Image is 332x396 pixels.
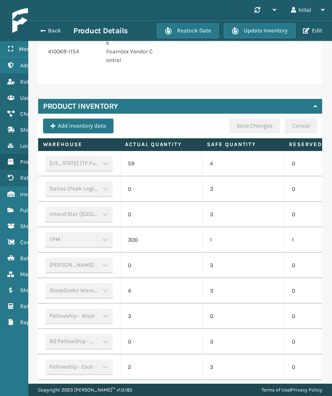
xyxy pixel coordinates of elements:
[120,278,202,304] td: 4
[20,142,42,149] span: Lookups
[20,62,59,69] span: Administration
[202,278,284,304] td: 3
[224,23,296,38] button: Update Inventory
[106,47,155,64] p: Foamtex Vendor Central
[20,207,66,214] span: Fulfillment Orders
[20,78,34,85] span: Roles
[202,202,284,227] td: 3
[73,26,128,36] h3: Product Details
[285,119,317,133] button: Cancel
[157,23,219,38] button: Restock Date
[120,253,202,278] td: 0
[20,174,65,181] span: Return Addresses
[36,27,73,34] button: Back
[125,141,197,148] label: Actual Quantity
[20,303,60,310] span: Rate Calculator
[20,271,70,278] span: Marketplace Orders
[20,239,48,246] span: Containers
[43,101,118,111] h4: Product Inventory
[12,8,90,33] img: logo
[19,46,33,53] span: Menu
[291,387,322,393] a: Privacy Policy
[20,110,44,117] span: Channels
[20,158,43,165] span: Products
[120,176,202,202] td: 0
[43,119,114,133] button: Add inventory data
[20,126,65,133] span: Shipping Carriers
[48,47,96,56] p: 410069-1154
[120,202,202,227] td: 0
[20,255,41,262] span: Batches
[202,151,284,176] td: 4
[229,119,280,133] button: Save Changes
[120,355,202,380] td: 2
[20,223,63,230] span: Shipment Status
[300,27,325,34] button: Edit
[202,304,284,329] td: 0
[202,329,284,355] td: 3
[202,253,284,278] td: 3
[262,384,322,396] div: |
[38,384,132,396] p: Copyright 2023 [PERSON_NAME]™ v 1.0.185
[120,151,202,176] td: 59
[202,176,284,202] td: 3
[20,287,58,294] span: Shipment Cost
[20,191,44,198] span: Inventory
[20,319,40,326] span: Reports
[120,329,202,355] td: 0
[202,227,284,253] td: 1
[207,141,279,148] label: Safe Quantity
[120,227,202,253] td: 300
[43,141,115,148] label: Warehouse
[262,387,290,393] a: Terms of Use
[202,355,284,380] td: 3
[120,304,202,329] td: 3
[20,94,34,101] span: Users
